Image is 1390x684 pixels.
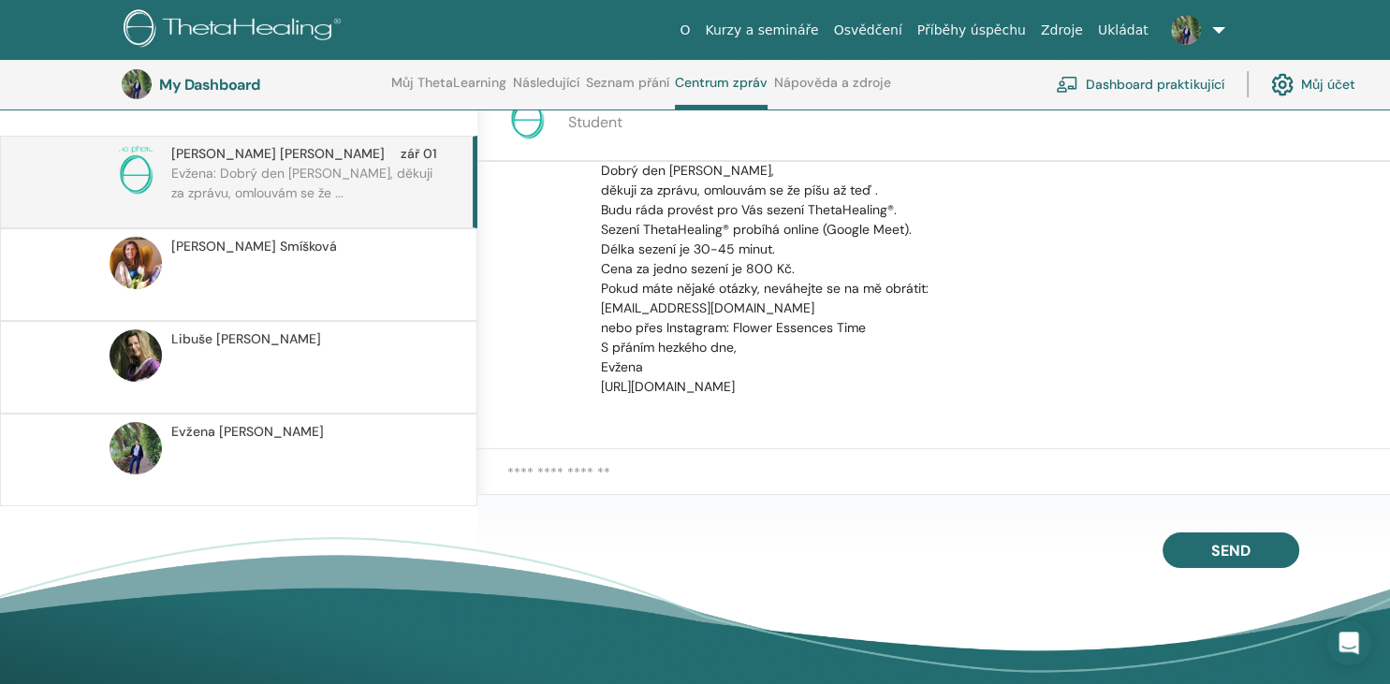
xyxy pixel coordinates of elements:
h3: My Dashboard [159,76,346,94]
span: Send [1211,541,1251,560]
a: Centrum zpráv [675,75,768,109]
a: Příběhy úspěchu [910,13,1033,48]
img: logo.png [124,9,347,51]
a: Dashboard praktikující [1056,64,1224,105]
span: [PERSON_NAME] Smíšková [171,237,337,256]
a: Seznam přání [586,75,669,105]
p: Student [568,111,806,134]
button: Send [1163,532,1299,568]
a: Můj účet [1271,64,1355,105]
a: Osvědčení [827,13,910,48]
span: zář 01 [401,144,437,164]
img: default.jpg [110,237,162,289]
span: Libuše [PERSON_NAME] [171,329,321,349]
p: Dobrý den [PERSON_NAME], děkuji za zprávu, omlouvám se že píšu až teď . Budu ráda provést pro Vás... [601,161,1368,397]
p: Evžena: Dobrý den [PERSON_NAME], děkuji za zprávu, omlouvám se že ... [171,164,443,220]
img: default.jpg [110,422,162,474]
span: [PERSON_NAME] [PERSON_NAME] [171,144,385,164]
a: Nápověda a zdroje [774,75,891,105]
img: no-photo.png [110,144,162,196]
a: O [672,13,697,48]
img: chalkboard-teacher.svg [1056,76,1078,93]
a: Kurzy a semináře [697,13,826,48]
span: Evžena [PERSON_NAME] [171,422,324,442]
a: Můj ThetaLearning [391,75,506,105]
img: default.jpg [122,69,152,99]
img: default.jpg [1171,15,1201,45]
img: no-photo.png [501,89,553,141]
a: Ukládat [1090,13,1156,48]
img: default.jpg [110,329,162,382]
a: Zdroje [1033,13,1090,48]
a: Následující [513,75,579,105]
span: [PERSON_NAME] [PERSON_NAME] [568,90,806,109]
img: cog.svg [1271,68,1294,100]
div: Open Intercom Messenger [1326,620,1371,665]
